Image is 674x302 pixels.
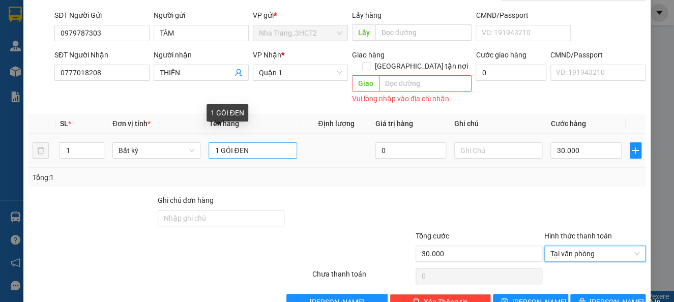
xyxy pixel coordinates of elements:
div: Người gửi [154,10,249,21]
div: Chưa thanh toán [311,268,415,286]
div: VP gửi [253,10,348,21]
input: Ghi chú đơn hàng [158,210,284,226]
div: SĐT Người Nhận [54,49,150,61]
span: Lấy [352,24,375,41]
span: Giao [352,75,379,92]
input: Dọc đường [375,24,472,41]
input: Dọc đường [379,75,472,92]
li: (c) 2017 [85,48,140,61]
div: SĐT Người Gửi [54,10,150,21]
button: delete [33,142,49,159]
input: Cước giao hàng [476,65,546,81]
b: [DOMAIN_NAME] [85,39,140,47]
img: logo.jpg [110,13,135,37]
div: 1 GÓI ĐEN [207,104,248,122]
b: Phương Nam Express [13,66,56,131]
span: [GEOGRAPHIC_DATA] tận nơi [370,61,472,72]
span: Tại văn phòng [550,246,639,261]
span: user-add [235,69,243,77]
th: Ghi chú [450,114,547,134]
div: Tổng: 1 [33,172,261,183]
label: Hình thức thanh toán [544,232,612,240]
span: VP Nhận [253,51,281,59]
div: CMND/Passport [550,49,646,61]
span: Định lượng [318,119,354,128]
input: VD: Bàn, Ghế [209,142,297,159]
b: Gửi khách hàng [63,15,101,63]
div: Người nhận [154,49,249,61]
label: Ghi chú đơn hàng [158,196,214,204]
span: Bất kỳ [119,143,195,158]
span: Giá trị hàng [375,119,413,128]
span: Lấy hàng [352,11,382,19]
div: Vui lòng nhập vào địa chỉ nhận [352,93,472,105]
div: CMND/Passport [476,10,571,21]
span: SL [60,119,68,128]
span: Giao hàng [352,51,385,59]
span: Đơn vị tính [112,119,151,128]
input: Ghi Chú [454,142,543,159]
label: Cước giao hàng [476,51,526,59]
span: Nha Trang_3HCT2 [259,25,342,41]
span: Cước hàng [550,119,585,128]
input: 0 [375,142,446,159]
span: Tổng cước [416,232,449,240]
span: Quận 1 [259,65,342,80]
span: plus [630,146,641,155]
button: plus [630,142,641,159]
